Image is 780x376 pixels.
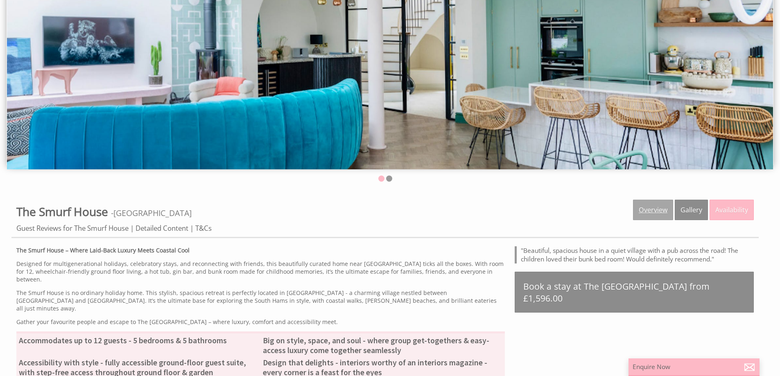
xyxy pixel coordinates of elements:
[16,260,505,283] p: Designed for multigenerational holidays, celebratory stays, and reconnecting with friends, this b...
[16,223,129,233] a: Guest Reviews for The Smurf House
[111,207,192,218] span: -
[16,289,505,312] p: The Smurf House is no ordinary holiday home. This stylish, spacious retreat is perfectly located ...
[515,246,754,263] blockquote: "Beautiful, spacious house in a quiet village with a pub across the road! The children loved thei...
[113,207,192,218] a: [GEOGRAPHIC_DATA]
[16,246,190,254] strong: The Smurf House – Where Laid-Back Luxury Meets Coastal Cool
[195,223,212,233] a: T&Cs
[136,223,188,233] a: Detailed Content
[16,318,505,326] p: Gather your favourite people and escape to The [GEOGRAPHIC_DATA] – where luxury, comfort and acce...
[260,334,504,356] li: Big on style, space, and soul - where group get-togethers & easy-access luxury come together seam...
[710,200,754,220] a: Availability
[675,200,708,220] a: Gallery
[16,204,111,219] a: The Smurf House
[16,204,108,219] span: The Smurf House
[515,272,754,313] a: Book a stay at The [GEOGRAPHIC_DATA] from £1,596.00
[633,200,673,220] a: Overview
[633,362,755,371] p: Enquire Now
[16,334,260,347] li: Accommodates up to 12 guests - 5 bedrooms & 5 bathrooms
